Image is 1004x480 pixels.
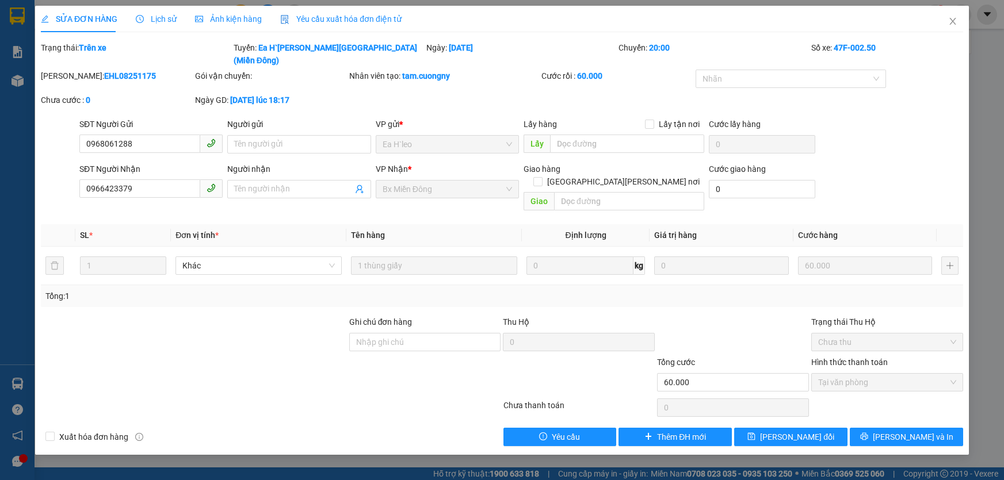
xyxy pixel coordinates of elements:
[577,71,602,80] b: 60.000
[541,70,693,82] div: Cước rồi :
[834,43,876,52] b: 47F-002.50
[798,231,838,240] span: Cước hàng
[709,180,815,198] input: Cước giao hàng
[937,6,969,38] button: Close
[657,431,706,443] span: Thêm ĐH mới
[349,333,501,351] input: Ghi chú đơn hàng
[810,41,964,67] div: Số xe:
[503,317,529,327] span: Thu Hộ
[539,432,547,441] span: exclamation-circle
[136,14,177,24] span: Lịch sử
[811,316,963,328] div: Trạng thái Thu Hộ
[798,256,933,275] input: 0
[79,163,223,175] div: SĐT Người Nhận
[811,358,888,367] label: Hình thức thanh toán
[135,433,143,441] span: info-circle
[207,139,216,148] span: phone
[232,41,425,67] div: Tuyến:
[524,120,557,129] span: Lấy hàng
[709,135,815,153] input: Cước lấy hàng
[524,135,550,153] span: Lấy
[760,431,834,443] span: [PERSON_NAME] đổi
[543,175,704,188] span: [GEOGRAPHIC_DATA][PERSON_NAME] nơi
[502,399,656,419] div: Chưa thanh toán
[818,333,956,351] span: Chưa thu
[182,257,335,274] span: Khác
[873,431,953,443] span: [PERSON_NAME] và In
[355,185,364,194] span: user-add
[195,14,262,24] span: Ảnh kiện hàng
[195,15,203,23] span: picture
[41,70,193,82] div: [PERSON_NAME]:
[649,43,670,52] b: 20:00
[376,118,519,130] div: VP gửi
[40,41,232,67] div: Trạng thái:
[402,71,450,80] b: tam.cuongny
[850,428,963,446] button: printer[PERSON_NAME] và In
[425,41,618,67] div: Ngày:
[234,43,417,65] b: Ea H`[PERSON_NAME][GEOGRAPHIC_DATA] (Miền Đông)
[195,70,347,82] div: Gói vận chuyển:
[195,94,347,106] div: Ngày GD:
[79,118,223,130] div: SĐT Người Gửi
[554,192,704,210] input: Dọc đường
[175,231,219,240] span: Đơn vị tính
[383,136,512,153] span: Ea H`leo
[709,120,761,129] label: Cước lấy hàng
[860,432,868,441] span: printer
[349,70,540,82] div: Nhân viên tạo:
[230,95,289,105] b: [DATE] lúc 18:17
[709,164,766,174] label: Cước giao hàng
[644,432,652,441] span: plus
[617,41,810,67] div: Chuyến:
[280,14,402,24] span: Yêu cầu xuất hóa đơn điện tử
[55,431,133,443] span: Xuất hóa đơn hàng
[503,428,617,446] button: exclamation-circleYêu cầu
[41,15,49,23] span: edit
[41,14,117,24] span: SỬA ĐƠN HÀNG
[376,164,408,174] span: VP Nhận
[818,374,956,391] span: Tại văn phòng
[941,256,959,275] button: plus
[86,95,90,105] b: 0
[136,15,144,23] span: clock-circle
[633,256,645,275] span: kg
[552,431,580,443] span: Yêu cầu
[524,192,554,210] span: Giao
[657,358,695,367] span: Tổng cước
[449,43,473,52] b: [DATE]
[45,290,388,302] div: Tổng: 1
[227,163,371,175] div: Người nhận
[80,231,89,240] span: SL
[227,118,371,130] div: Người gửi
[45,256,64,275] button: delete
[550,135,704,153] input: Dọc đường
[747,432,755,441] span: save
[619,428,732,446] button: plusThêm ĐH mới
[566,231,606,240] span: Định lượng
[79,43,106,52] b: Trên xe
[351,231,385,240] span: Tên hàng
[349,317,413,327] label: Ghi chú đơn hàng
[41,94,193,106] div: Chưa cước :
[654,118,704,130] span: Lấy tận nơi
[207,183,216,193] span: phone
[654,256,789,275] input: 0
[383,181,512,198] span: Bx Miền Đông
[104,71,156,80] b: EHL08251175
[948,17,957,26] span: close
[734,428,848,446] button: save[PERSON_NAME] đổi
[351,256,517,275] input: VD: Bàn, Ghế
[654,231,697,240] span: Giá trị hàng
[524,164,560,174] span: Giao hàng
[280,15,289,24] img: icon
